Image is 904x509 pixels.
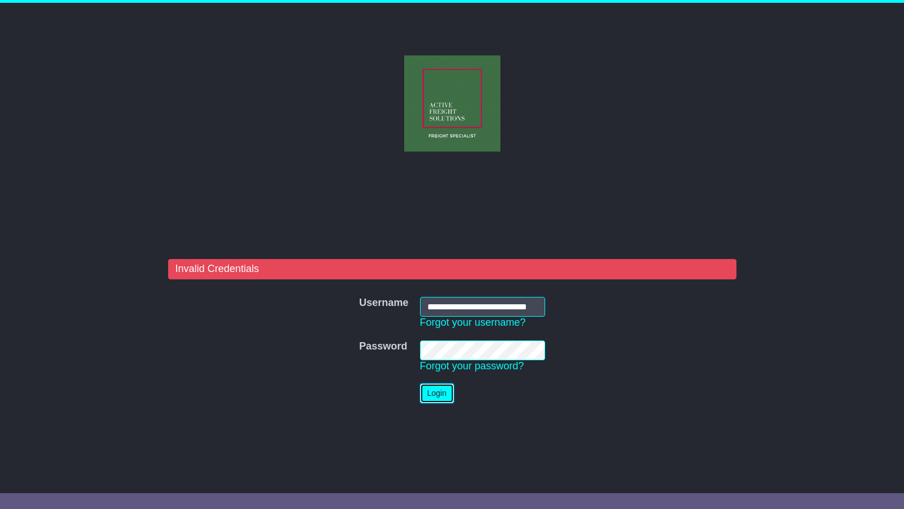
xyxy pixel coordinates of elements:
[404,55,500,152] img: Active Freight Solutions Pty Ltd
[420,383,454,403] button: Login
[420,360,524,372] a: Forgot your password?
[420,317,526,328] a: Forgot your username?
[359,340,407,353] label: Password
[168,259,736,279] div: Invalid Credentials
[359,297,408,309] label: Username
